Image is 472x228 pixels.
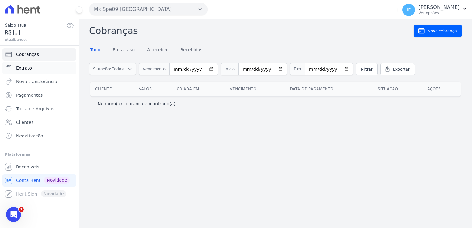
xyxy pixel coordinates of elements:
a: Nova transferência [2,75,76,88]
span: Extrato [16,65,32,71]
h2: Cobranças [89,24,414,38]
span: Nova cobrança [428,28,457,34]
a: Recebíveis [2,161,76,173]
th: Valor [134,82,172,96]
span: Exportar [393,66,410,72]
p: Nenhum(a) cobrança encontrado(a) [98,101,175,107]
span: Fim [290,63,305,75]
span: Troca de Arquivos [16,106,54,112]
span: Negativação [16,133,43,139]
span: Vencimento [139,63,169,75]
a: Extrato [2,62,76,74]
span: Início [221,63,238,75]
span: atualizando... [5,37,66,42]
button: Mk Spe09 [GEOGRAPHIC_DATA] [89,3,208,15]
span: Nova transferência [16,78,57,85]
p: [PERSON_NAME] [419,4,460,11]
a: Pagamentos [2,89,76,101]
span: Conta Hent [16,177,40,184]
a: Filtrar [356,63,378,75]
th: Situação [373,82,423,96]
button: Situação: Todas [89,63,136,75]
span: Recebíveis [16,164,39,170]
span: Clientes [16,119,33,125]
a: Nova cobrança [414,25,462,37]
a: Tudo [89,42,102,58]
a: Cobranças [2,48,76,61]
a: Negativação [2,130,76,142]
a: Conta Hent Novidade [2,174,76,187]
div: Plataformas [5,151,74,158]
span: Cobranças [16,51,39,57]
a: A receber [146,42,169,58]
a: Clientes [2,116,76,129]
th: Vencimento [225,82,285,96]
a: Em atraso [112,42,136,58]
span: R$ [...] [5,28,66,37]
span: Pagamentos [16,92,43,98]
span: 1 [19,207,24,212]
nav: Sidebar [5,48,74,200]
a: Exportar [380,63,415,75]
th: Criada em [172,82,225,96]
span: Filtrar [361,66,373,72]
button: IF [PERSON_NAME] Ver opções [398,1,472,19]
iframe: Intercom live chat [6,207,21,222]
th: Cliente [90,82,134,96]
span: Saldo atual [5,22,66,28]
a: Troca de Arquivos [2,103,76,115]
a: Recebidas [179,42,204,58]
th: Data de pagamento [285,82,373,96]
span: Novidade [44,177,70,184]
span: Situação: Todas [93,66,124,72]
span: IF [407,8,411,12]
p: Ver opções [419,11,460,15]
th: Ações [422,82,461,96]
